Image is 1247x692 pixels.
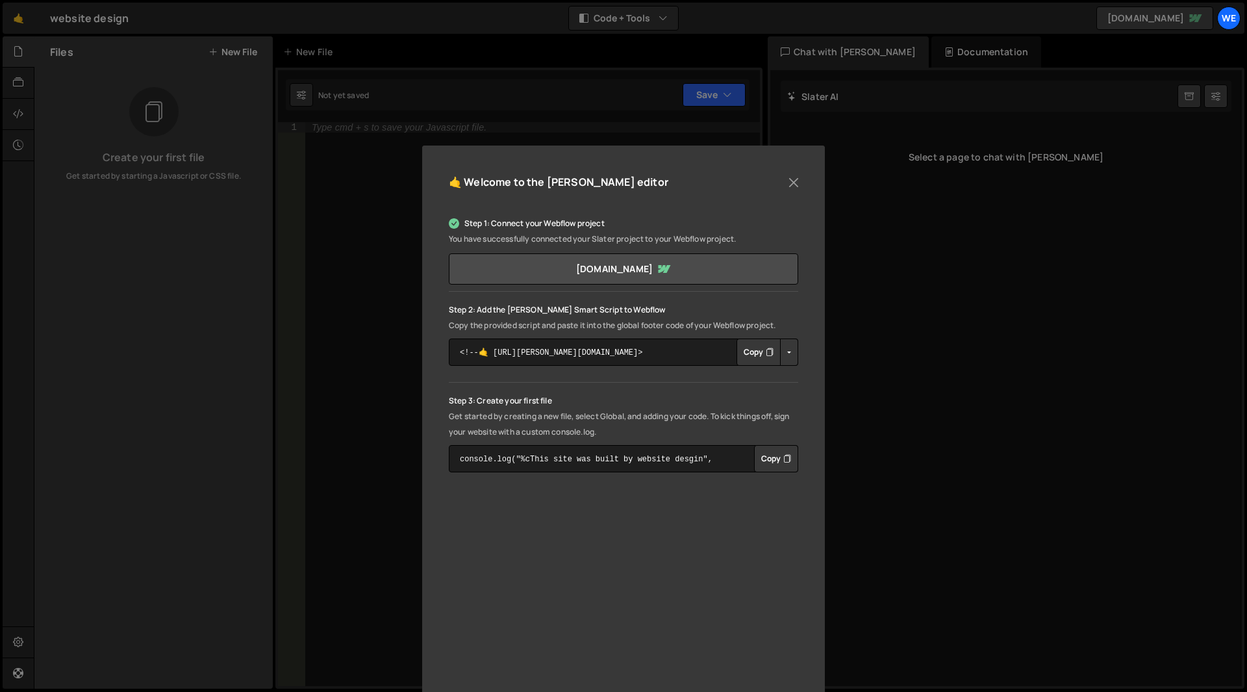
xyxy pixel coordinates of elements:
[1217,6,1241,30] a: we
[449,393,798,409] p: Step 3: Create your first file
[754,445,798,472] button: Copy
[449,445,798,472] textarea: console.log("%cThis site was built by website desgin", "background:blue;color:#fff;padding: 8px;");
[449,253,798,285] a: [DOMAIN_NAME]
[449,231,798,247] p: You have successfully connected your Slater project to your Webflow project.
[737,339,798,366] div: Button group with nested dropdown
[449,318,798,333] p: Copy the provided script and paste it into the global footer code of your Webflow project.
[449,409,798,440] p: Get started by creating a new file, select Global, and adding your code. To kick things off, sign...
[449,172,668,192] h5: 🤙 Welcome to the [PERSON_NAME] editor
[449,302,798,318] p: Step 2: Add the [PERSON_NAME] Smart Script to Webflow
[449,339,798,366] textarea: <!--🤙 [URL][PERSON_NAME][DOMAIN_NAME]> <script>document.addEventListener("DOMContentLoaded", func...
[754,445,798,472] div: Button group with nested dropdown
[737,339,781,366] button: Copy
[784,173,803,192] button: Close
[449,216,798,231] p: Step 1: Connect your Webflow project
